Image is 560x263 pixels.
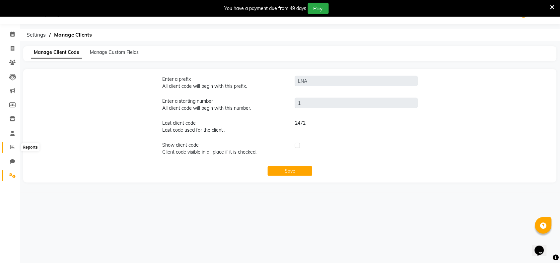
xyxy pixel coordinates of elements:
[308,3,329,14] button: Pay
[163,83,285,90] p: All client code will begin with this prefix.
[23,29,49,41] span: Settings
[268,166,312,176] button: Save
[90,49,139,55] span: Manage Custom Fields
[163,105,285,112] p: All client code will begin with this number.
[295,120,306,126] span: 2472
[163,120,196,126] span: Last client code
[532,236,553,256] iframe: chat widget
[21,144,39,152] div: Reports
[163,149,285,156] p: Client code visible in all place if it is checked.
[163,98,213,104] span: Enter a starting number
[163,142,199,148] span: Show client code
[225,5,307,12] div: You have a payment due from 49 days
[51,29,95,41] span: Manage Clients
[163,127,285,134] p: Last code used for the client .
[163,76,191,82] span: Enter a prefix
[31,47,82,59] span: Manage Client Code
[295,76,418,86] input: Enter Code Prefix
